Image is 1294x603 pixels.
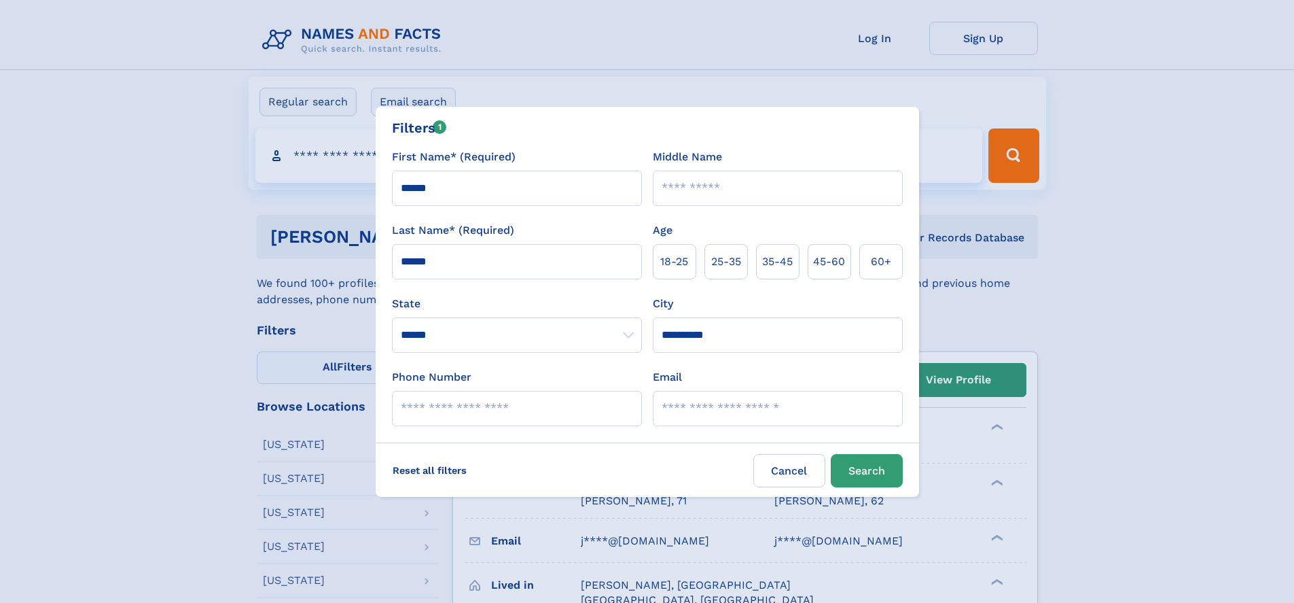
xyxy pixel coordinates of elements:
label: Age [653,222,672,239]
label: Middle Name [653,149,722,165]
span: 60+ [871,254,891,270]
label: Cancel [753,454,825,487]
label: First Name* (Required) [392,149,516,165]
span: 45‑60 [813,254,845,270]
span: 18‑25 [660,254,688,270]
label: Email [653,369,682,385]
div: Filters [392,118,447,138]
label: State [392,296,642,312]
span: 35‑45 [762,254,793,270]
label: City [653,296,673,312]
button: Search [831,454,903,487]
label: Last Name* (Required) [392,222,514,239]
span: 25‑35 [711,254,741,270]
label: Reset all filters [384,454,475,487]
label: Phone Number [392,369,471,385]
